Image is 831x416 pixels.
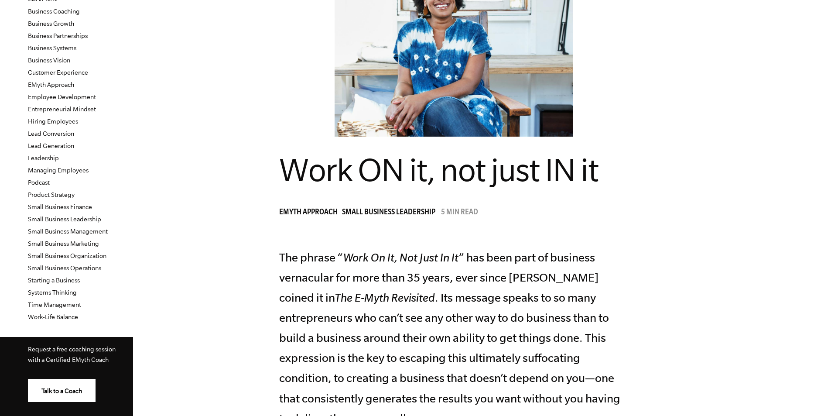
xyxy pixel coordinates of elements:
a: Product Strategy [28,191,75,198]
a: Time Management [28,301,81,308]
a: Small Business Leadership [342,209,440,217]
i: Work On It, Not Just In It [343,251,458,264]
a: Starting a Business [28,277,80,284]
p: Request a free coaching session with a Certified EMyth Coach [28,344,119,365]
a: Business Growth [28,20,74,27]
a: Small Business Marketing [28,240,99,247]
a: Hiring Employees [28,118,78,125]
a: Lead Generation [28,142,74,149]
a: Small Business Operations [28,265,101,272]
a: EMyth Approach [279,209,342,217]
a: Podcast [28,179,50,186]
a: Business Systems [28,45,76,52]
a: Small Business Organization [28,252,106,259]
a: Business Coaching [28,8,80,15]
a: Small Business Leadership [28,216,101,223]
a: EMyth Approach [28,81,74,88]
i: The E-Myth Revisited [335,291,435,304]
a: Leadership [28,155,59,162]
a: Small Business Management [28,228,108,235]
a: Lead Conversion [28,130,74,137]
span: EMyth Approach [279,209,338,217]
iframe: Chat Widget [787,374,831,416]
a: Business Partnerships [28,32,88,39]
span: Small Business Leadership [342,209,435,217]
a: Work-Life Balance [28,313,78,320]
a: Entrepreneurial Mindset [28,106,96,113]
a: Business Vision [28,57,70,64]
a: Small Business Finance [28,203,92,210]
p: 5 min read [441,209,478,217]
a: Customer Experience [28,69,88,76]
span: Work ON it, not just IN it [279,152,598,188]
span: Talk to a Coach [41,388,82,395]
a: Employee Development [28,93,96,100]
a: Systems Thinking [28,289,77,296]
a: Talk to a Coach [28,379,96,402]
a: Managing Employees [28,167,89,174]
